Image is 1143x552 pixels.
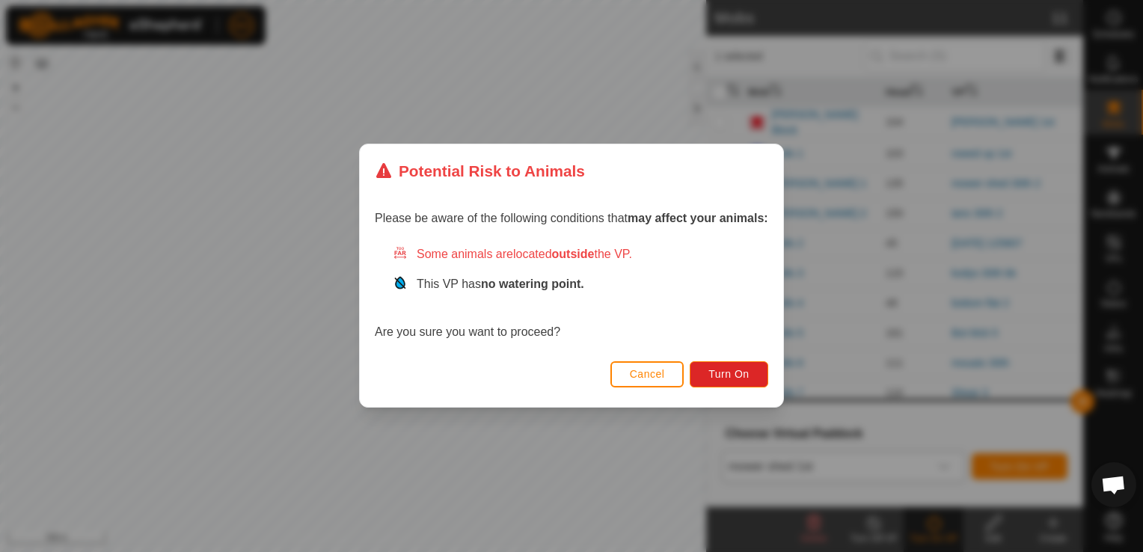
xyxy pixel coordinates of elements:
div: Some animals are [393,246,768,264]
div: Are you sure you want to proceed? [375,246,768,342]
div: Potential Risk to Animals [375,159,585,183]
div: Open chat [1091,462,1136,507]
span: This VP has [417,278,584,291]
span: Please be aware of the following conditions that [375,212,768,225]
span: Turn On [709,369,750,381]
span: Cancel [630,369,665,381]
span: located the VP. [513,248,632,261]
strong: outside [552,248,595,261]
strong: may affect your animals: [628,212,768,225]
strong: no watering point. [481,278,584,291]
button: Cancel [610,361,684,387]
button: Turn On [690,361,768,387]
